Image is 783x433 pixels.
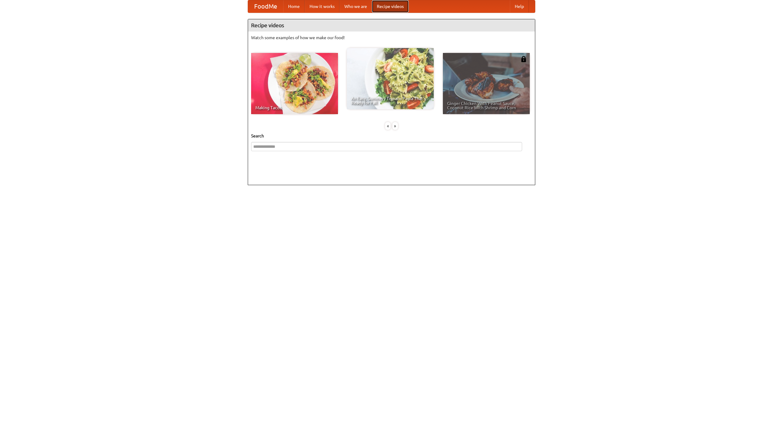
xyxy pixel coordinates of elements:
span: Making Tacos [255,106,334,110]
span: An Easy, Summery Tomato Pasta That's Ready for Fall [351,96,429,105]
div: « [385,122,391,130]
a: Who we are [340,0,372,13]
div: » [392,122,398,130]
p: Watch some examples of how we make our food! [251,35,532,41]
h4: Recipe videos [248,19,535,32]
a: Recipe videos [372,0,409,13]
h5: Search [251,133,532,139]
a: An Easy, Summery Tomato Pasta That's Ready for Fall [347,48,434,109]
a: Home [283,0,305,13]
a: FoodMe [248,0,283,13]
a: Help [510,0,529,13]
a: Making Tacos [251,53,338,114]
img: 483408.png [521,56,527,62]
a: How it works [305,0,340,13]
